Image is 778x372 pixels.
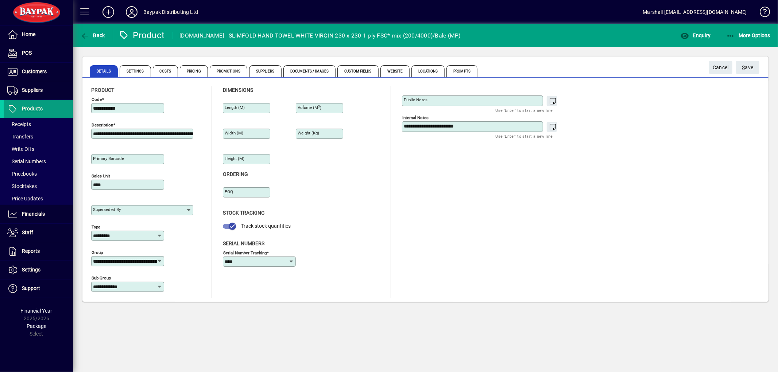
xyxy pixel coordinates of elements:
span: Details [90,65,118,77]
div: [DOMAIN_NAME] - SLIMFOLD HAND TOWEL WHITE VIRGIN 230 x 230 1 ply FSC* mix (200/4000)/Bale (MP) [179,30,461,42]
a: Serial Numbers [4,155,73,168]
span: Support [22,285,40,291]
mat-label: Group [92,250,103,255]
span: Cancel [713,62,729,74]
span: More Options [726,32,771,38]
span: Transfers [7,134,33,140]
span: Ordering [223,171,248,177]
span: Settings [120,65,151,77]
button: Back [79,29,107,42]
span: Stocktakes [7,183,37,189]
mat-label: Code [92,97,102,102]
span: Receipts [7,121,31,127]
span: Package [27,323,46,329]
span: Prompts [446,65,477,77]
a: Financials [4,205,73,223]
span: Reports [22,248,40,254]
button: More Options [724,29,773,42]
span: Dimensions [223,87,253,93]
span: ave [742,62,754,74]
mat-label: Superseded by [93,207,121,212]
mat-label: Type [92,224,100,230]
span: Custom Fields [337,65,378,77]
a: Write Offs [4,143,73,155]
mat-label: EOQ [225,189,233,194]
mat-label: Public Notes [404,97,427,102]
a: Pricebooks [4,168,73,180]
a: Support [4,279,73,298]
mat-label: Sales unit [92,173,110,179]
span: Documents / Images [283,65,336,77]
a: Settings [4,261,73,279]
div: Baypak Distributing Ltd [143,6,198,18]
mat-hint: Use 'Enter' to start a new line [496,106,553,114]
span: Staff [22,230,33,235]
a: Transfers [4,130,73,143]
span: Stock Tracking [223,210,265,216]
mat-label: Description [92,122,113,128]
span: POS [22,50,32,56]
span: Price Updates [7,196,43,201]
mat-label: Height (m) [225,156,244,161]
sup: 3 [318,105,320,108]
span: Promotions [210,65,247,77]
a: Customers [4,63,73,81]
span: Financials [22,211,45,217]
span: Enquiry [680,32,711,38]
span: Settings [22,267,40,273]
mat-label: Primary barcode [93,156,124,161]
span: Pricebooks [7,171,37,177]
a: Knowledge Base [754,1,769,25]
mat-label: Internal Notes [402,115,429,120]
a: Home [4,26,73,44]
span: Customers [22,68,47,74]
button: Add [97,5,120,19]
div: Marshall [EMAIL_ADDRESS][DOMAIN_NAME] [643,6,747,18]
mat-hint: Use 'Enter' to start a new line [496,132,553,140]
mat-label: Length (m) [225,105,245,110]
span: Home [22,31,35,37]
a: Stocktakes [4,180,73,192]
span: Pricing [180,65,208,77]
span: Website [380,65,410,77]
a: Receipts [4,118,73,130]
a: Price Updates [4,192,73,205]
span: Suppliers [22,87,43,93]
button: Save [736,61,759,74]
app-page-header-button: Back [73,29,113,42]
a: Suppliers [4,81,73,99]
span: Track stock quantities [241,223,291,229]
mat-label: Width (m) [225,130,243,136]
a: Reports [4,242,73,261]
span: Write Offs [7,146,34,152]
span: Locations [411,65,445,77]
span: Suppliers [249,65,282,77]
button: Enquiry [678,29,712,42]
button: Profile [120,5,143,19]
span: Product [91,87,114,93]
span: Costs [153,65,178,77]
span: Financial Year [21,308,53,314]
mat-label: Serial Number tracking [223,250,267,255]
span: Products [22,106,43,111]
mat-label: Sub group [92,275,111,281]
mat-label: Weight (Kg) [298,130,319,136]
span: Serial Numbers [7,158,46,164]
button: Cancel [709,61,732,74]
span: Back [81,32,105,38]
div: Product [119,30,165,41]
mat-label: Volume (m ) [298,105,321,110]
span: S [742,64,745,70]
span: Serial Numbers [223,240,264,246]
a: Staff [4,224,73,242]
a: POS [4,44,73,62]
